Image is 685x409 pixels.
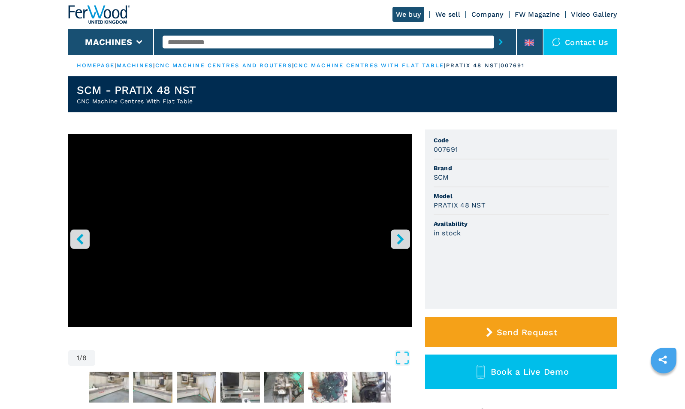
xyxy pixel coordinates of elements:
[434,144,458,154] h3: 007691
[308,372,347,403] img: 0f3d648015ff0d8ee1ce008eaac00cff
[77,83,196,97] h1: SCM - PRATIX 48 NST
[434,136,609,144] span: Code
[77,97,196,105] h2: CNC Machine Centres With Flat Table
[77,62,115,69] a: HOMEPAGE
[434,220,609,228] span: Availability
[68,134,412,342] div: Go to Slide 1
[264,372,304,403] img: e2daeda2a1cab50cc45c4102890a60e4
[294,62,444,69] a: cnc machine centres with flat table
[306,370,349,404] button: Go to Slide 7
[425,355,617,389] button: Book a Live Demo
[435,10,460,18] a: We sell
[131,370,174,404] button: Go to Slide 3
[543,29,617,55] div: Contact us
[552,38,561,46] img: Contact us
[649,370,679,403] iframe: Chat
[425,317,617,347] button: Send Request
[491,367,569,377] span: Book a Live Demo
[88,370,130,404] button: Go to Slide 2
[471,10,504,18] a: Company
[446,62,501,69] p: pratix 48 nst |
[77,355,79,361] span: 1
[515,10,560,18] a: FW Magazine
[391,229,410,249] button: right-button
[434,172,449,182] h3: SCM
[97,350,410,366] button: Open Fullscreen
[117,62,154,69] a: machines
[494,32,507,52] button: submit-button
[434,228,461,238] h3: in stock
[434,164,609,172] span: Brand
[350,370,393,404] button: Go to Slide 8
[79,355,82,361] span: /
[175,370,218,404] button: Go to Slide 4
[153,62,155,69] span: |
[497,327,557,337] span: Send Request
[133,372,172,403] img: 01e82d4171a18f7d2abacc75fa88ec58
[501,62,525,69] p: 007691
[263,370,305,404] button: Go to Slide 6
[434,200,486,210] h3: PRATIX 48 NST
[571,10,617,18] a: Video Gallery
[434,192,609,200] span: Model
[85,37,132,47] button: Machines
[68,370,412,404] nav: Thumbnail Navigation
[652,349,673,370] a: sharethis
[220,372,260,403] img: 5f0d4f72e2ad1310a58fcfedcfd62f7e
[219,370,262,404] button: Go to Slide 5
[177,372,216,403] img: 228329d00fe1b1f08227ddc7a34e0c18
[115,62,116,69] span: |
[68,5,130,24] img: Ferwood
[352,372,391,403] img: 2b9eb488da51169ce90d000baba71213
[89,372,129,403] img: 2e34da69f2f675d7212f8cfeb0816973
[292,62,294,69] span: |
[155,62,292,69] a: cnc machine centres and routers
[70,229,90,249] button: left-button
[82,355,87,361] span: 8
[444,62,446,69] span: |
[392,7,425,22] a: We buy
